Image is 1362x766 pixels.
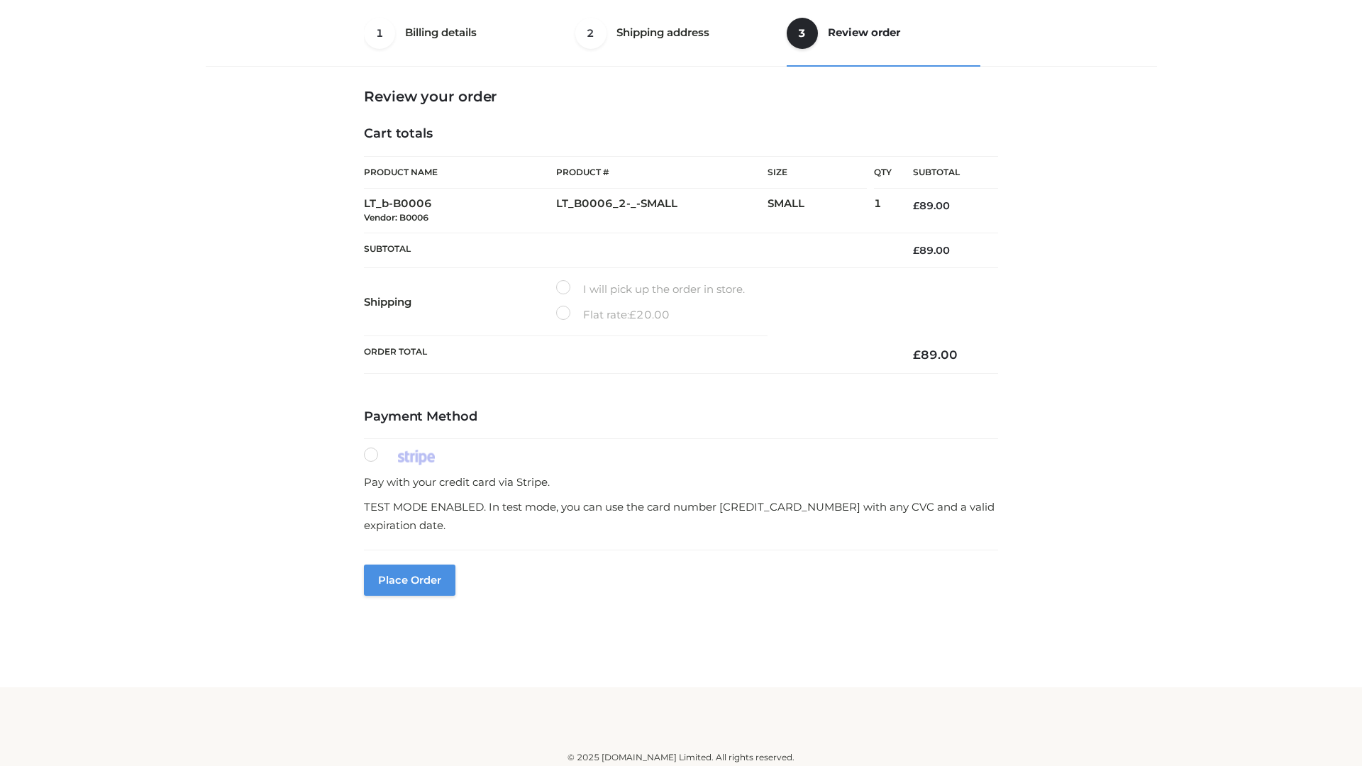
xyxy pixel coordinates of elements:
p: Pay with your credit card via Stripe. [364,473,998,492]
p: TEST MODE ENABLED. In test mode, you can use the card number [CREDIT_CARD_NUMBER] with any CVC an... [364,498,998,534]
h4: Cart totals [364,126,998,142]
h3: Review your order [364,88,998,105]
th: Shipping [364,268,556,336]
th: Subtotal [364,233,892,267]
th: Subtotal [892,157,998,189]
span: £ [629,308,636,321]
th: Size [768,157,867,189]
bdi: 20.00 [629,308,670,321]
th: Product Name [364,156,556,189]
th: Order Total [364,336,892,374]
button: Place order [364,565,455,596]
bdi: 89.00 [913,348,958,362]
td: LT_B0006_2-_-SMALL [556,189,768,233]
span: £ [913,348,921,362]
label: I will pick up the order in store. [556,280,745,299]
td: SMALL [768,189,874,233]
th: Qty [874,156,892,189]
label: Flat rate: [556,306,670,324]
th: Product # [556,156,768,189]
bdi: 89.00 [913,244,950,257]
div: © 2025 [DOMAIN_NAME] Limited. All rights reserved. [211,750,1151,765]
h4: Payment Method [364,409,998,425]
span: £ [913,199,919,212]
small: Vendor: B0006 [364,212,428,223]
td: 1 [874,189,892,233]
bdi: 89.00 [913,199,950,212]
td: LT_b-B0006 [364,189,556,233]
span: £ [913,244,919,257]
